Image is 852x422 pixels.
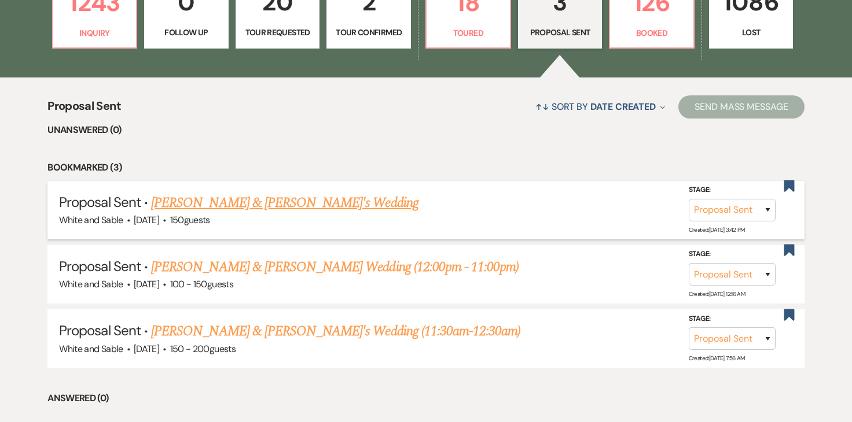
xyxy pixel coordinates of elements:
a: [PERSON_NAME] & [PERSON_NAME] Wedding (12:00pm - 11:00pm) [151,257,519,277]
p: Toured [434,27,503,39]
span: Created: [DATE] 7:56 AM [689,354,745,362]
li: Bookmarked (3) [47,160,805,175]
p: Lost [717,26,786,39]
p: Booked [617,27,686,39]
label: Stage: [689,184,776,197]
span: Proposal Sent [59,321,141,339]
span: Proposal Sent [47,97,121,122]
li: Unanswered (0) [47,123,805,138]
span: Proposal Sent [59,257,141,275]
span: [DATE] [134,278,159,290]
a: [PERSON_NAME] & [PERSON_NAME]'s Wedding (11:30am-12:30am) [151,321,520,342]
button: Send Mass Message [678,95,805,119]
span: Date Created [590,101,656,113]
span: 150 guests [170,214,210,226]
p: Tour Confirmed [334,26,403,39]
a: [PERSON_NAME] & [PERSON_NAME]'s Wedding [151,193,418,213]
span: Created: [DATE] 3:42 PM [689,226,745,234]
span: White and Sable [59,214,123,226]
p: Proposal Sent [526,26,595,39]
span: ↑↓ [535,101,549,113]
p: Follow Up [152,26,221,39]
span: 150 - 200 guests [170,343,236,355]
li: Answered (0) [47,391,805,406]
label: Stage: [689,313,776,325]
span: Proposal Sent [59,193,141,211]
label: Stage: [689,248,776,261]
span: Created: [DATE] 12:16 AM [689,290,745,298]
span: White and Sable [59,343,123,355]
span: 100 - 150 guests [170,278,233,290]
span: White and Sable [59,278,123,290]
button: Sort By Date Created [531,91,670,122]
span: [DATE] [134,214,159,226]
span: [DATE] [134,343,159,355]
p: Inquiry [60,27,130,39]
p: Tour Requested [243,26,313,39]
